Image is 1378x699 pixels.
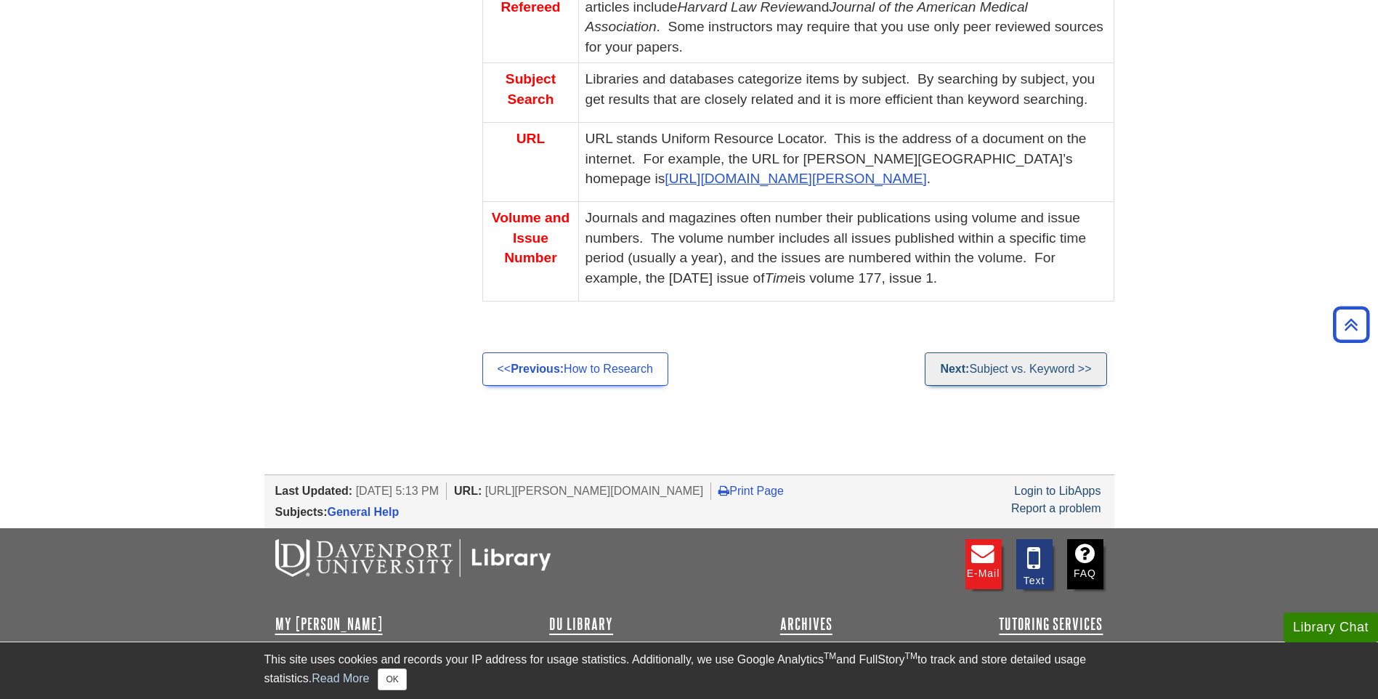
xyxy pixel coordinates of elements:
[718,485,784,497] a: Print Page
[1067,539,1103,589] a: FAQ
[1284,613,1378,642] button: Library Chat
[506,71,556,106] b: Subject Search
[492,210,570,265] b: Volume and Issue Number
[482,352,668,386] a: <<Previous:How to Research
[328,506,400,518] a: General Help
[264,651,1114,690] div: This site uses cookies and records your IP address for usage statistics. Additionally, we use Goo...
[511,363,564,375] strong: Previous:
[312,672,369,684] a: Read More
[275,506,328,518] span: Subjects:
[1016,539,1053,589] a: Text
[1328,315,1374,334] a: Back to Top
[905,651,917,661] sup: TM
[485,485,704,497] span: [URL][PERSON_NAME][DOMAIN_NAME]
[965,539,1002,589] a: E-mail
[765,270,795,286] i: Time
[454,485,482,497] span: URL:
[1014,485,1101,497] a: Login to LibApps
[275,615,383,633] a: My [PERSON_NAME]
[585,129,1107,188] p: URL stands Uniform Resource Locator. This is the address of a document on the internet. For examp...
[275,485,353,497] span: Last Updated:
[275,539,551,577] img: DU Libraries
[665,171,926,186] a: [URL][DOMAIN_NAME][PERSON_NAME]
[824,651,836,661] sup: TM
[940,363,969,375] strong: Next:
[516,131,545,146] b: URL
[925,352,1106,386] a: Next:Subject vs. Keyword >>
[378,668,406,690] button: Close
[585,208,1107,288] p: Journals and magazines often number their publications using volume and issue numbers. The volume...
[549,615,613,633] a: DU Library
[1011,502,1101,514] a: Report a problem
[356,485,439,497] span: [DATE] 5:13 PM
[585,69,1107,109] p: Libraries and databases categorize items by subject. By searching by subject, you get results tha...
[718,485,729,496] i: Print Page
[780,615,832,633] a: Archives
[999,615,1103,633] a: Tutoring Services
